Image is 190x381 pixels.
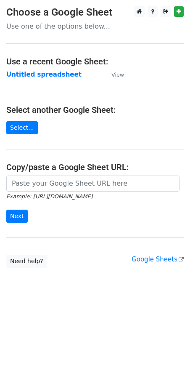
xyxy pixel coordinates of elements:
[6,121,38,134] a: Select...
[6,56,184,67] h4: Use a recent Google Sheet:
[6,22,184,31] p: Use one of the options below...
[6,210,28,223] input: Next
[6,176,179,192] input: Paste your Google Sheet URL here
[6,105,184,115] h4: Select another Google Sheet:
[6,71,82,78] a: Untitled spreadsheet
[6,162,184,172] h4: Copy/paste a Google Sheet URL:
[103,71,124,78] a: View
[6,193,92,200] small: Example: [URL][DOMAIN_NAME]
[132,256,184,263] a: Google Sheets
[111,72,124,78] small: View
[6,255,47,268] a: Need help?
[6,6,184,19] h3: Choose a Google Sheet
